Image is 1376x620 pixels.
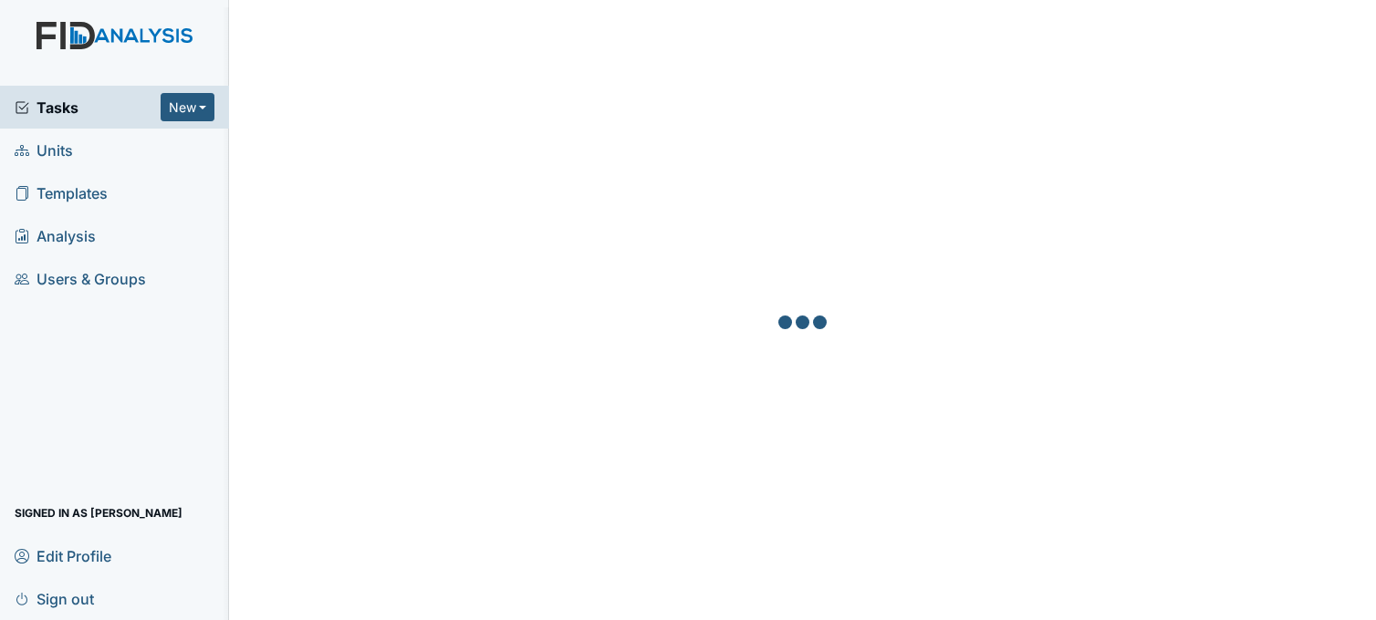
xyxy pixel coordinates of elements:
[15,499,182,527] span: Signed in as [PERSON_NAME]
[15,222,96,250] span: Analysis
[15,97,161,119] a: Tasks
[15,179,108,207] span: Templates
[15,584,94,613] span: Sign out
[15,264,146,293] span: Users & Groups
[161,93,215,121] button: New
[15,136,73,164] span: Units
[15,542,111,570] span: Edit Profile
